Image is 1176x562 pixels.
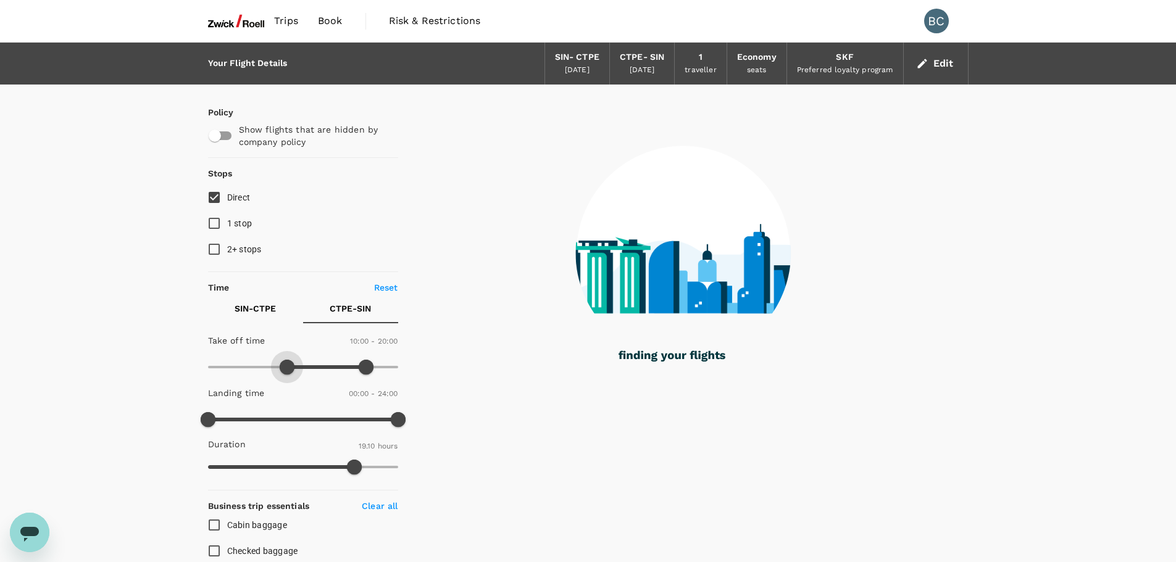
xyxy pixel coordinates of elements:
span: 10:00 - 20:00 [350,337,398,345]
strong: Business trip essentials [208,501,310,511]
span: 19.10 hours [359,442,398,450]
span: 2+ stops [227,244,262,254]
span: Checked baggage [227,546,298,556]
span: Book [318,14,343,28]
p: SIN - CTPE [235,302,276,315]
img: ZwickRoell Pte. Ltd. [208,7,265,35]
g: finding your flights [619,351,725,362]
span: Risk & Restrictions [389,14,481,28]
div: Economy [737,51,777,64]
p: Policy [208,106,219,118]
div: seats [747,64,767,76]
p: Landing time [208,387,265,399]
div: CTPE - SIN [620,51,664,64]
iframe: Button to launch messaging window, conversation in progress [10,513,49,552]
span: 1 stop [227,218,252,228]
strong: Stops [208,168,233,178]
p: Take off time [208,334,265,347]
span: Trips [274,14,298,28]
p: Clear all [362,500,398,512]
p: CTPE - SIN [330,302,371,315]
div: SKF [836,51,853,64]
button: Edit [914,54,958,73]
div: [DATE] [565,64,590,76]
p: Duration [208,438,246,450]
p: Time [208,281,230,294]
span: Cabin baggage [227,520,287,530]
div: Preferred loyalty program [797,64,893,76]
p: Show flights that are hidden by company policy [239,123,390,148]
div: Your Flight Details [208,57,288,70]
div: 1 [699,51,703,64]
div: [DATE] [630,64,654,76]
p: Reset [374,281,398,294]
div: SIN - CTPE [555,51,599,64]
span: Direct [227,192,251,202]
div: BC [924,9,949,33]
span: 00:00 - 24:00 [349,389,398,398]
div: traveller [685,64,716,76]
